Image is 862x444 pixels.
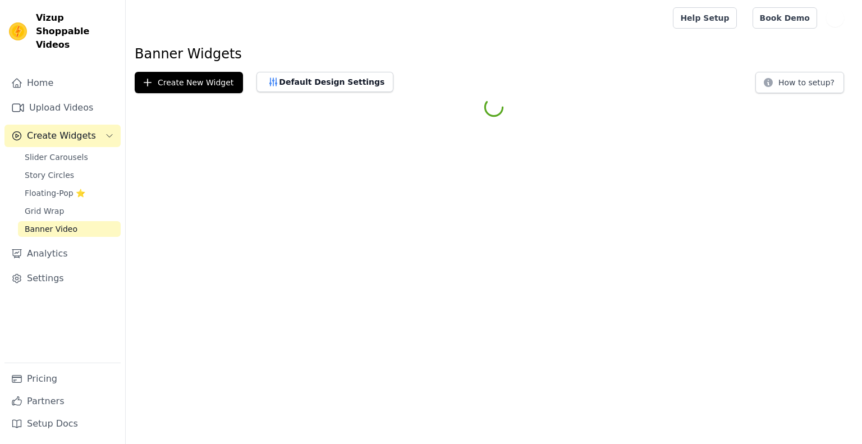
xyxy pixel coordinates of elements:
a: Home [4,72,121,94]
span: Grid Wrap [25,205,64,217]
img: Vizup [9,22,27,40]
a: Pricing [4,368,121,390]
a: How to setup? [755,80,844,90]
span: Slider Carousels [25,152,88,163]
a: Slider Carousels [18,149,121,165]
a: Help Setup [673,7,736,29]
span: Create Widgets [27,129,96,143]
span: Floating-Pop ⭐ [25,187,85,199]
h1: Banner Widgets [135,45,853,63]
a: Analytics [4,242,121,265]
span: Banner Video [25,223,77,235]
a: Grid Wrap [18,203,121,219]
a: Setup Docs [4,413,121,435]
span: Story Circles [25,170,74,181]
a: Floating-Pop ⭐ [18,185,121,201]
a: Settings [4,267,121,290]
span: Vizup Shoppable Videos [36,11,116,52]
a: Banner Video [18,221,121,237]
button: How to setup? [755,72,844,93]
a: Story Circles [18,167,121,183]
button: Create Widgets [4,125,121,147]
a: Upload Videos [4,97,121,119]
button: Create New Widget [135,72,243,93]
button: Default Design Settings [256,72,393,92]
a: Book Demo [753,7,817,29]
a: Partners [4,390,121,413]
